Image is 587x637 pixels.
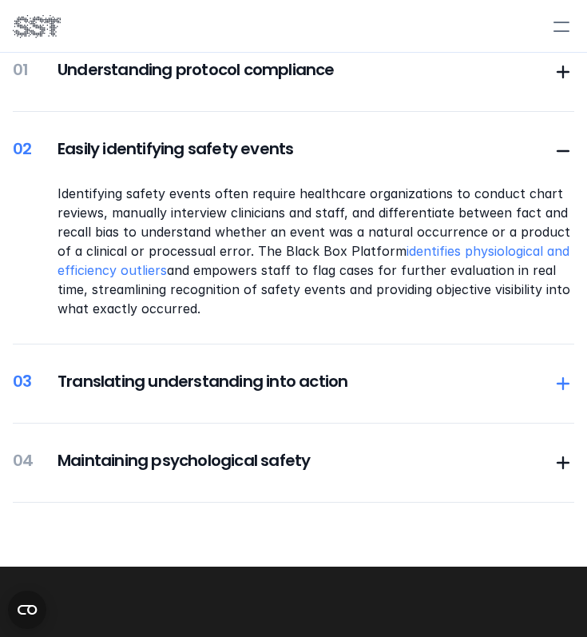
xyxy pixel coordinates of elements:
[58,449,552,472] h5: Maintaining psychological safety
[58,243,573,278] a: identifies physiological and efficiency outliers
[13,449,38,472] h5: 04
[58,184,574,318] p: Identifying safety events often require healthcare organizations to conduct chart reviews, manual...
[13,13,61,40] img: SST logo
[13,370,38,392] h5: 03
[58,370,552,392] h5: Translating understanding into action
[58,137,552,160] h5: Easily identifying safety events
[8,591,46,629] button: Open CMP widget
[58,58,552,81] h5: Understanding protocol compliance
[13,137,38,160] h5: 02
[13,58,38,81] h5: 01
